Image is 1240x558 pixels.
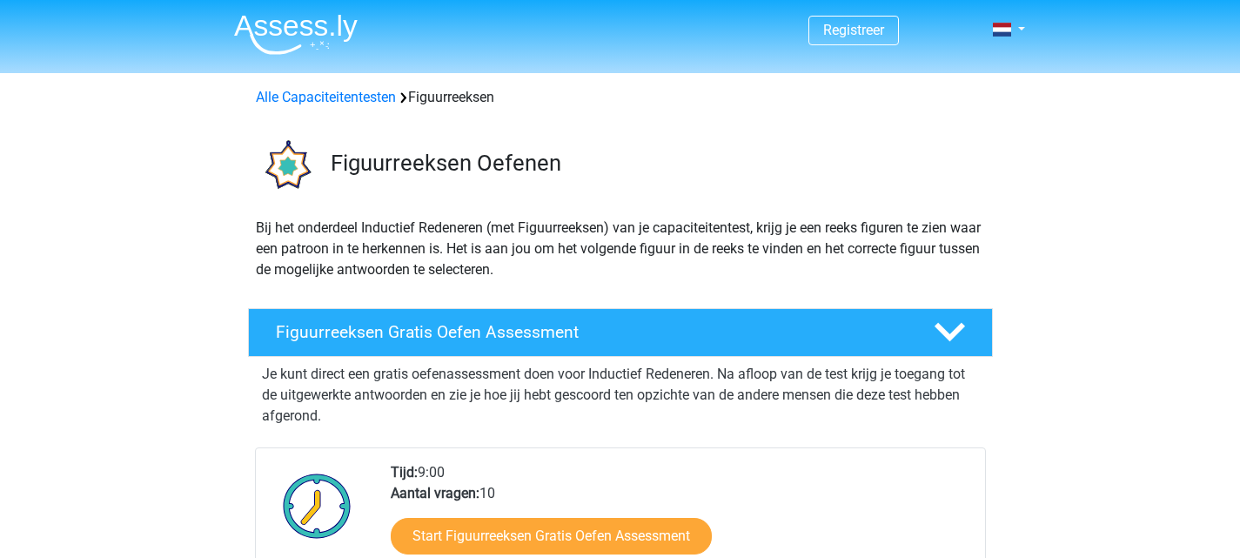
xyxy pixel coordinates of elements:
b: Tijd: [391,464,418,481]
a: Registreer [823,22,884,38]
b: Aantal vragen: [391,485,479,501]
a: Start Figuurreeksen Gratis Oefen Assessment [391,518,712,555]
img: Assessly [234,14,358,55]
div: Figuurreeksen [249,87,992,108]
a: Figuurreeksen Gratis Oefen Assessment [241,308,1000,357]
p: Je kunt direct een gratis oefenassessment doen voor Inductief Redeneren. Na afloop van de test kr... [262,364,979,427]
h4: Figuurreeksen Gratis Oefen Assessment [276,322,906,342]
h3: Figuurreeksen Oefenen [331,150,979,177]
a: Alle Capaciteitentesten [256,89,396,105]
p: Bij het onderdeel Inductief Redeneren (met Figuurreeksen) van je capaciteitentest, krijg je een r... [256,218,985,280]
img: figuurreeksen [249,129,323,203]
img: Klok [273,462,361,549]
